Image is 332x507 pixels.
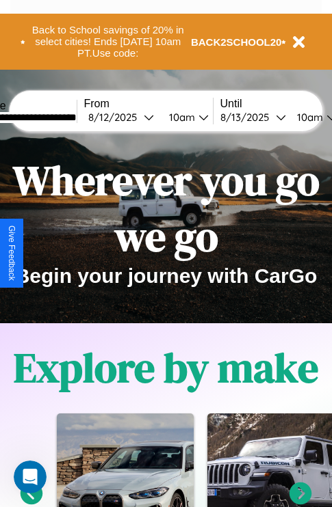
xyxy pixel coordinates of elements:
div: Give Feedback [7,225,16,281]
div: 10am [290,111,327,124]
button: Back to School savings of 20% in select cities! Ends [DATE] 10am PT.Use code: [25,20,191,63]
label: From [84,98,213,110]
div: 10am [162,111,199,124]
button: 10am [158,110,213,124]
div: 8 / 12 / 2025 [88,111,144,124]
div: 8 / 13 / 2025 [220,111,276,124]
b: BACK2SCHOOL20 [191,36,282,48]
button: 8/12/2025 [84,110,158,124]
iframe: Intercom live chat [14,461,47,493]
h1: Explore by make [14,340,318,396]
